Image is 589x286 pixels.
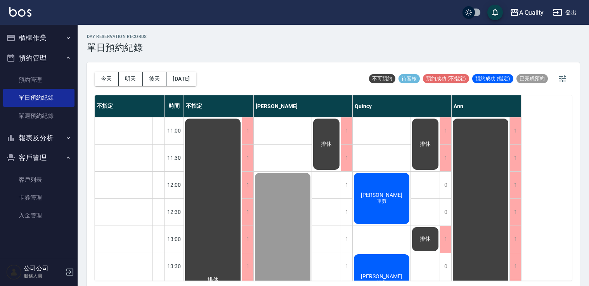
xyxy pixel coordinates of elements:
div: 1 [440,145,451,171]
div: 1 [242,199,253,226]
span: 待審核 [398,75,420,82]
div: 不指定 [95,95,165,117]
span: [PERSON_NAME] [359,192,404,198]
img: Person [6,264,22,280]
div: 1 [341,199,352,226]
div: [PERSON_NAME] [254,95,353,117]
button: 今天 [95,72,119,86]
div: A Quality [519,8,544,17]
h3: 單日預約紀錄 [87,42,147,53]
div: 1 [509,199,521,226]
div: 1 [242,253,253,280]
div: 12:30 [165,198,184,226]
div: 11:30 [165,144,184,171]
span: 不可預約 [369,75,395,82]
div: 1 [341,253,352,280]
h2: day Reservation records [87,34,147,39]
div: 1 [440,226,451,253]
div: 13:30 [165,253,184,280]
button: 報表及分析 [3,128,74,148]
span: [PERSON_NAME] [359,273,404,279]
img: Logo [9,7,31,17]
span: 洗剪 [376,279,388,286]
button: [DATE] [166,72,196,86]
button: 櫃檯作業 [3,28,74,48]
a: 入金管理 [3,207,74,224]
span: 預約成功 (指定) [472,75,513,82]
div: 0 [440,172,451,198]
div: 時間 [165,95,184,117]
div: 12:00 [165,171,184,198]
span: 排休 [319,141,333,148]
div: 1 [242,145,253,171]
span: 已完成預約 [516,75,548,82]
button: 預約管理 [3,48,74,68]
div: 1 [341,172,352,198]
div: 11:00 [165,117,184,144]
div: 1 [509,172,521,198]
a: 客戶列表 [3,171,74,189]
div: 1 [242,226,253,253]
a: 預約管理 [3,71,74,89]
p: 服務人員 [24,272,63,279]
div: Quincy [353,95,452,117]
span: 排休 [418,236,432,243]
span: 預約成功 (不指定) [423,75,469,82]
div: 1 [440,117,451,144]
div: 1 [341,145,352,171]
div: 1 [341,226,352,253]
div: 1 [509,253,521,280]
div: Ann [452,95,521,117]
div: 1 [509,117,521,144]
div: 0 [440,253,451,280]
button: 客戶管理 [3,148,74,168]
button: A Quality [507,5,547,21]
a: 單日預約紀錄 [3,89,74,107]
span: 排休 [418,141,432,148]
button: 明天 [119,72,143,86]
div: 1 [509,145,521,171]
button: 後天 [143,72,167,86]
div: 不指定 [184,95,254,117]
div: 1 [242,117,253,144]
div: 1 [242,172,253,198]
div: 1 [509,226,521,253]
a: 卡券管理 [3,189,74,207]
button: save [487,5,503,20]
span: 單剪 [376,198,388,205]
div: 0 [440,199,451,226]
span: 排休 [206,276,220,283]
div: 1 [341,117,352,144]
h5: 公司公司 [24,265,63,272]
a: 單週預約紀錄 [3,107,74,125]
button: 登出 [550,5,580,20]
div: 13:00 [165,226,184,253]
